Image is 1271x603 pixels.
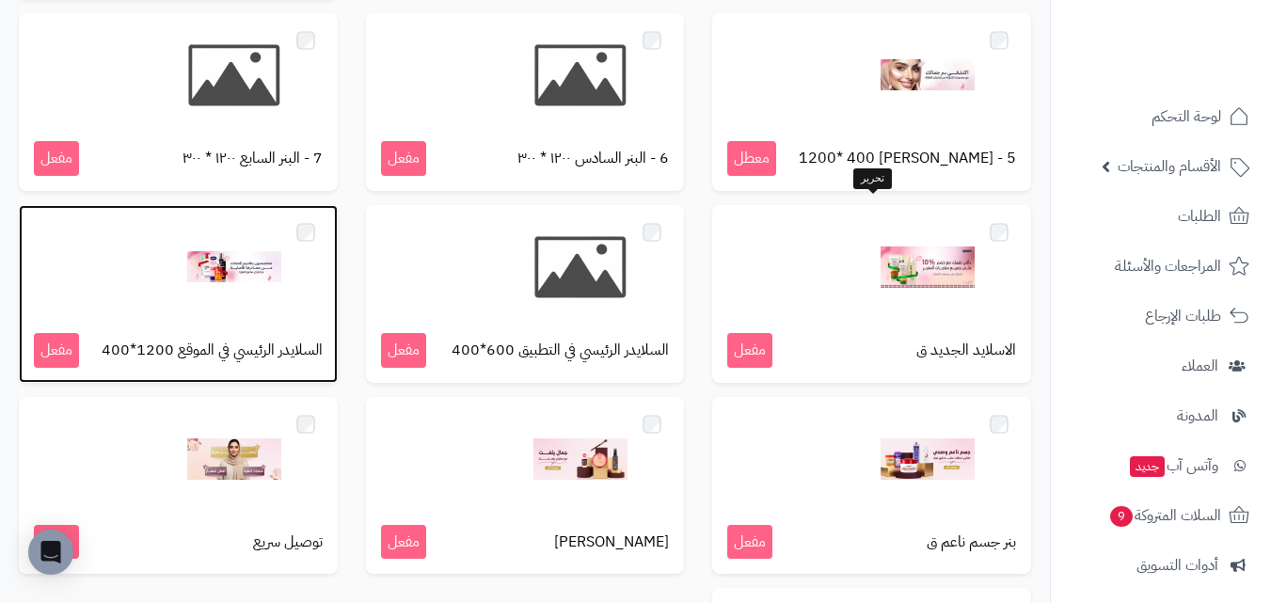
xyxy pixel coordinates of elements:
a: العملاء [1062,343,1260,389]
span: السلات المتروكة [1108,502,1221,529]
a: السلايدر الرئيسي في التطبيق 600*400 مفعل [366,205,685,383]
span: العملاء [1182,353,1218,379]
a: 5 - [PERSON_NAME] 1200* 400 معطل [712,13,1031,191]
a: وآتس آبجديد [1062,443,1260,488]
a: الطلبات [1062,194,1260,239]
span: المدونة [1177,403,1218,429]
span: الطلبات [1178,203,1221,230]
span: طلبات الإرجاع [1145,303,1221,329]
span: معطل [727,141,776,176]
div: Open Intercom Messenger [28,530,73,575]
a: 6 - البنر السادس ١٢٠٠ * ٣٠٠ مفعل [366,13,685,191]
a: المراجعات والأسئلة [1062,244,1260,289]
span: 7 - البنر السابع ١٢٠٠ * ٣٠٠ [183,148,323,169]
a: 7 - البنر السابع ١٢٠٠ * ٣٠٠ مفعل [19,13,338,191]
div: تحرير [853,168,892,189]
span: وآتس آب [1128,452,1218,479]
span: الاسلايد الجديد ق [916,340,1016,361]
span: لوحة التحكم [1152,103,1221,130]
span: مفعل [34,141,79,176]
a: بنر جسم ناعم ق مفعل [712,397,1031,575]
span: السلايدر الرئيسي في الموقع 1200*400 [102,340,323,361]
a: [PERSON_NAME] مفعل [366,397,685,575]
a: أدوات التسويق [1062,543,1260,588]
span: 9 [1109,505,1134,528]
a: السلات المتروكة9 [1062,493,1260,538]
span: بنر جسم ناعم ق [927,532,1016,553]
span: الأقسام والمنتجات [1118,153,1221,180]
span: 6 - البنر السادس ١٢٠٠ * ٣٠٠ [517,148,669,169]
span: مفعل [34,525,79,560]
a: لوحة التحكم [1062,94,1260,139]
span: مفعل [727,525,772,560]
img: logo-2.png [1143,24,1253,64]
a: توصيل سريع مفعل [19,397,338,575]
span: [PERSON_NAME] [554,532,669,553]
span: مفعل [381,141,426,176]
a: طلبات الإرجاع [1062,294,1260,339]
span: توصيل سريع [253,532,323,553]
a: السلايدر الرئيسي في الموقع 1200*400 مفعل [19,205,338,383]
a: الاسلايد الجديد ق مفعل [712,205,1031,383]
span: المراجعات والأسئلة [1115,253,1221,279]
span: مفعل [727,333,772,368]
span: مفعل [34,333,79,368]
span: جديد [1130,456,1165,477]
span: 5 - [PERSON_NAME] 1200* 400 [799,148,1016,169]
a: المدونة [1062,393,1260,438]
span: السلايدر الرئيسي في التطبيق 600*400 [452,340,669,361]
span: مفعل [381,525,426,560]
span: مفعل [381,333,426,368]
span: أدوات التسويق [1136,552,1218,579]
